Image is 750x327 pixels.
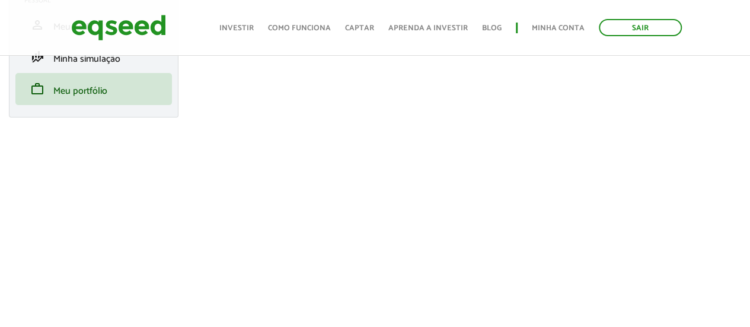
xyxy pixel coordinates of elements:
a: Minha conta [532,24,585,32]
a: Investir [219,24,254,32]
a: Captar [345,24,374,32]
li: Minha simulação [15,41,172,73]
a: Sair [599,19,682,36]
a: finance_modeMinha simulação [24,50,163,64]
span: finance_mode [30,50,44,64]
span: Minha simulação [53,51,120,67]
img: EqSeed [71,12,166,43]
span: work [30,82,44,96]
span: Meu portfólio [53,83,107,99]
a: Como funciona [268,24,331,32]
a: Aprenda a investir [388,24,468,32]
li: Meu portfólio [15,73,172,105]
a: Blog [482,24,502,32]
a: workMeu portfólio [24,82,163,96]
